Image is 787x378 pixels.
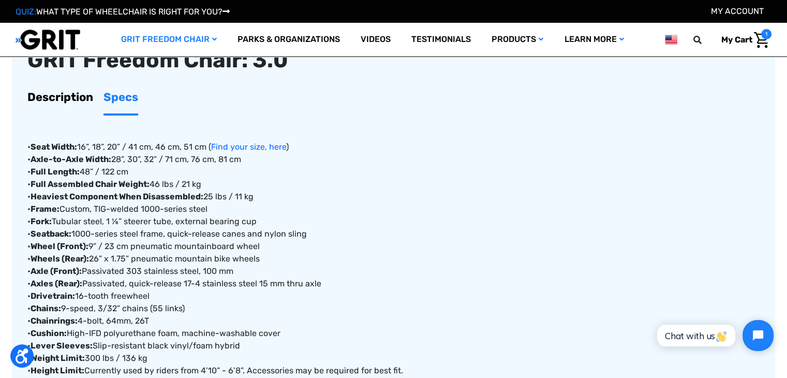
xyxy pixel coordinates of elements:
[714,29,771,51] a: Cart with 1 items
[111,23,227,56] a: GRIT Freedom Chair
[16,7,36,17] span: QUIZ:
[481,23,554,56] a: Products
[31,266,82,276] strong: Axle (Front):
[646,311,782,360] iframe: Tidio Chat
[698,29,714,51] input: Search
[31,254,89,264] strong: Wheels (Rear):
[31,316,78,326] strong: Chainrings:
[754,32,769,48] img: Cart
[227,23,350,56] a: Parks & Organizations
[211,142,286,152] a: Find your size, here
[31,229,71,239] strong: Seatback:
[31,204,60,214] strong: Frame:
[31,216,52,226] strong: Fork:
[350,23,401,56] a: Videos
[31,366,84,375] strong: Height Limit:
[31,291,75,301] strong: Drivetrain:
[31,341,93,351] strong: Lever Sleeves:
[31,241,88,251] strong: Wheel (Front):
[554,23,634,56] a: Learn More
[761,29,771,39] span: 1
[31,303,61,313] strong: Chains:
[31,279,82,288] strong: Axles (Rear):
[31,167,80,177] strong: Full Length:
[31,192,203,201] strong: Heaviest Component When Disassembled:
[27,81,93,113] a: Description
[27,48,760,72] div: GRIT Freedom Chair: 3.0
[31,353,85,363] strong: Weight Limit:
[401,23,481,56] a: Testimonials
[31,328,67,338] strong: Cushion:
[721,35,752,45] span: My Cart
[31,142,77,152] strong: Seat Width:
[103,81,138,113] a: Specs
[16,7,230,17] a: QUIZ:WHAT TYPE OF WHEELCHAIR IS RIGHT FOR YOU?
[16,29,80,50] img: GRIT All-Terrain Wheelchair and Mobility Equipment
[711,6,764,16] a: Account
[665,33,677,46] img: us.png
[31,154,111,164] strong: Axle-to-Axle Width:
[31,179,150,189] strong: Full Assembled Chair Weight:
